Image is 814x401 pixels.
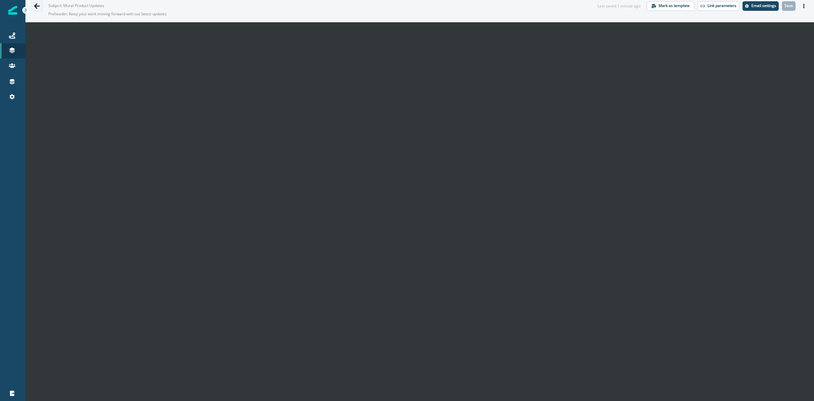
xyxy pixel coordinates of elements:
p: Save [784,4,793,8]
p: Email settings [751,4,776,8]
button: Actions [799,1,809,11]
p: Mark as template [659,4,690,8]
img: Inflection [8,6,17,15]
div: Last saved 1 minute ago [597,3,640,9]
button: Settings [742,1,779,11]
button: Link parameters [698,1,739,11]
p: Subject: Mural Product Updates [48,0,112,9]
button: Save [782,1,796,11]
p: Preheader: Keep your work moving forward with our latest updates [48,9,207,19]
button: Mark as template [647,1,694,11]
p: Link parameters [707,4,736,8]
